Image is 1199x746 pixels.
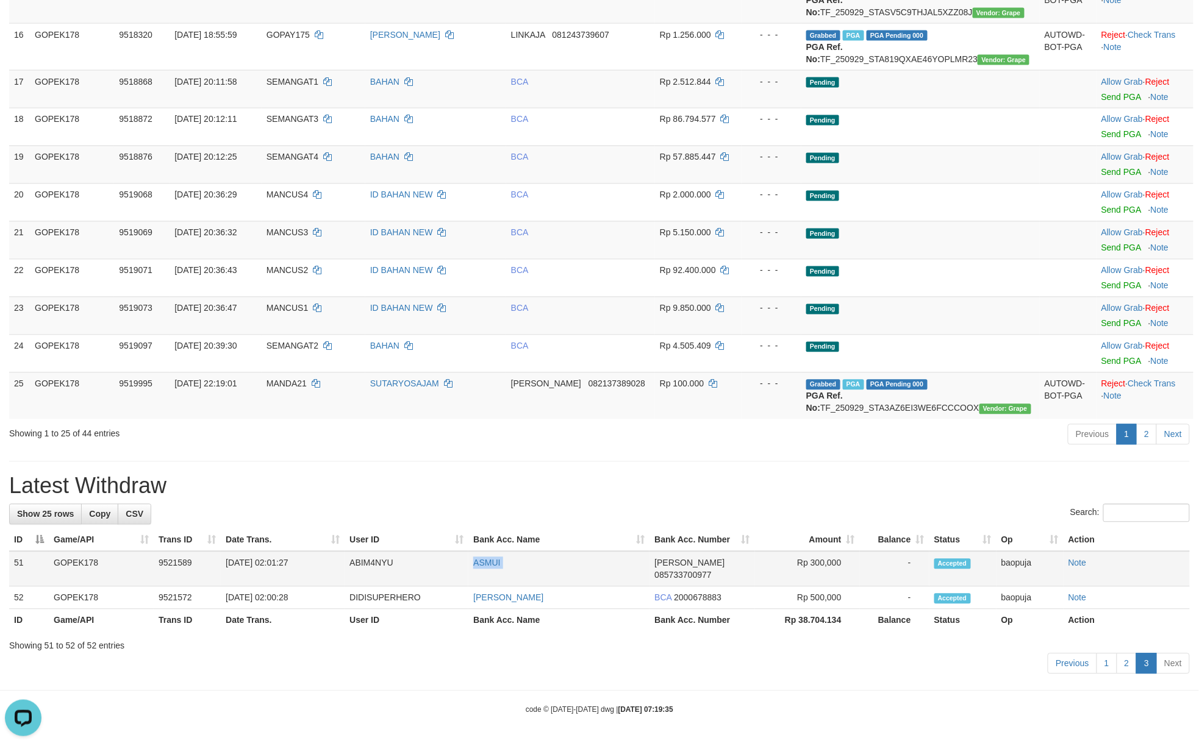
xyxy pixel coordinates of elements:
[9,23,30,70] td: 16
[370,30,440,40] a: [PERSON_NAME]
[806,77,839,88] span: Pending
[746,265,796,277] div: - - -
[17,510,74,519] span: Show 25 rows
[267,190,308,200] span: MANCUS4
[30,221,114,259] td: GOPEK178
[654,558,725,568] span: [PERSON_NAME]
[755,587,860,609] td: Rp 500,000
[1103,504,1190,522] input: Search:
[660,379,704,389] span: Rp 100.000
[9,474,1190,499] h1: Latest Withdraw
[1128,379,1176,389] a: Check Trans
[1136,653,1157,674] a: 3
[9,297,30,335] td: 23
[9,259,30,297] td: 22
[119,115,152,124] span: 9518872
[589,379,645,389] span: Copy 082137389028 to clipboard
[1097,335,1194,372] td: ·
[1151,168,1169,177] a: Note
[660,77,711,87] span: Rp 2.512.844
[174,228,237,238] span: [DATE] 20:36:32
[511,379,581,389] span: [PERSON_NAME]
[119,266,152,275] span: 9519071
[1097,146,1194,183] td: ·
[1101,190,1145,200] span: ·
[1156,424,1190,445] a: Next
[860,552,929,587] td: -
[511,190,528,200] span: BCA
[1145,228,1170,238] a: Reject
[1097,221,1194,259] td: ·
[1128,30,1176,40] a: Check Trans
[660,152,716,162] span: Rp 57.885.447
[1145,115,1170,124] a: Reject
[174,115,237,124] span: [DATE] 20:12:11
[221,609,345,632] th: Date Trans.
[30,23,114,70] td: GOPEK178
[1101,379,1126,389] a: Reject
[174,341,237,351] span: [DATE] 20:39:30
[267,77,318,87] span: SEMANGAT1
[660,341,711,351] span: Rp 4.505.409
[1101,266,1145,275] span: ·
[973,8,1025,18] span: Vendor URL: https://settle31.1velocity.biz
[370,190,433,200] a: ID BAHAN NEW
[806,380,840,390] span: Grabbed
[174,152,237,162] span: [DATE] 20:12:25
[746,151,796,163] div: - - -
[345,552,468,587] td: ABIM4NYU
[49,552,154,587] td: GOPEK178
[119,341,152,351] span: 9519097
[1064,529,1190,552] th: Action
[267,379,307,389] span: MANDA21
[119,30,152,40] span: 9518320
[660,304,711,313] span: Rp 9.850.000
[154,529,221,552] th: Trans ID: activate to sort column ascending
[81,504,118,525] a: Copy
[1145,77,1170,87] a: Reject
[9,635,1190,652] div: Showing 51 to 52 of 52 entries
[867,380,928,390] span: PGA Pending
[755,529,860,552] th: Amount: activate to sort column ascending
[860,609,929,632] th: Balance
[1101,77,1145,87] span: ·
[746,189,796,201] div: - - -
[9,335,30,372] td: 24
[1117,653,1137,674] a: 2
[267,266,308,275] span: MANCUS2
[174,379,237,389] span: [DATE] 22:19:01
[511,228,528,238] span: BCA
[118,504,151,525] a: CSV
[806,229,839,239] span: Pending
[1097,108,1194,146] td: ·
[1097,23,1194,70] td: · ·
[221,529,345,552] th: Date Trans.: activate to sort column ascending
[511,266,528,275] span: BCA
[473,593,543,603] a: [PERSON_NAME]
[1145,266,1170,275] a: Reject
[119,228,152,238] span: 9519069
[9,423,490,440] div: Showing 1 to 25 of 44 entries
[526,706,673,714] small: code © [DATE]-[DATE] dwg |
[1097,372,1194,419] td: · ·
[370,266,433,275] a: ID BAHAN NEW
[650,529,754,552] th: Bank Acc. Number: activate to sort column ascending
[1101,228,1145,238] span: ·
[267,30,310,40] span: GOPAY175
[370,228,433,238] a: ID BAHAN NEW
[9,587,49,609] td: 52
[1068,424,1117,445] a: Previous
[1151,92,1169,102] a: Note
[1097,653,1117,674] a: 1
[997,552,1064,587] td: baopuja
[1145,152,1170,162] a: Reject
[867,30,928,41] span: PGA Pending
[650,609,754,632] th: Bank Acc. Number
[267,341,318,351] span: SEMANGAT2
[1068,558,1087,568] a: Note
[345,587,468,609] td: DIDISUPERHERO
[370,304,433,313] a: ID BAHAN NEW
[1156,653,1190,674] a: Next
[934,594,971,604] span: Accepted
[9,108,30,146] td: 18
